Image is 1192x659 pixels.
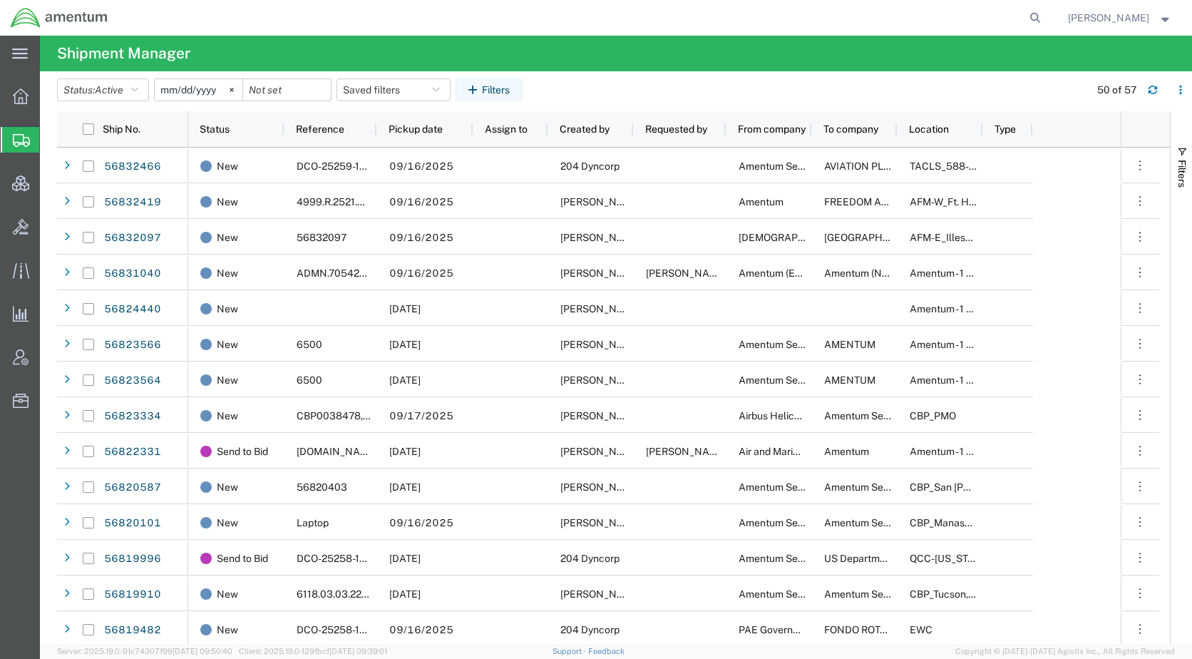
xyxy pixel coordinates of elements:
[103,227,162,250] a: 56832097
[389,374,421,386] span: 09/15/2025
[739,446,928,457] span: Air and Marine Operations Center (AMOC)
[217,505,238,541] span: New
[297,196,441,208] span: 4999.R.2521.BL.BH.01.CAVA.00
[217,541,268,576] span: Send to Bid
[824,588,929,600] span: Amentum Services, Inc
[995,123,1016,135] span: Type
[560,374,642,386] span: Quincy Gann
[824,517,929,528] span: Amentum Services, Inc
[57,647,232,655] span: Server: 2025.19.0-91c74307f99
[297,410,493,422] span: CBP0038478, CBP0039447, CBP0023218
[824,339,875,350] span: AMENTUM
[824,160,917,172] span: AVIATION PLUS INC
[824,196,972,208] span: FREEDOM AIR INDUSTRIES INC
[10,7,108,29] img: logo
[824,410,929,422] span: Amentum Services, Inc
[910,446,984,457] span: Amentum - 1 gcp
[955,645,1175,658] span: Copyright © [DATE]-[DATE] Agistix Inc., All Rights Reserved
[824,446,869,457] span: Amentum
[823,123,878,135] span: To company
[389,481,421,493] span: 09/15/2025
[217,398,238,434] span: New
[739,374,825,386] span: Amentum Services
[910,588,1072,600] span: CBP_Tucson, AZ_WTU
[217,184,238,220] span: New
[560,446,642,457] span: Cristina Shepherd
[57,36,190,71] h4: Shipment Manager
[910,267,986,279] span: Amentum - 1 com
[739,624,878,635] span: PAE Government Services, Inc.
[103,334,162,357] a: 56823566
[739,160,846,172] span: Amentum Services, Inc.
[103,441,162,464] a: 56822331
[910,303,986,315] span: Amentum - 1 com
[456,78,523,101] button: Filters
[217,291,238,327] span: New
[389,160,453,172] span: 09/16/2025
[1067,9,1173,26] button: [PERSON_NAME]
[389,339,421,350] span: 09/15/2025
[560,517,642,528] span: JONATHAN FLORY
[297,517,329,528] span: Laptop
[739,553,846,564] span: Amentum Services, Inc.
[739,232,875,243] span: US Army
[739,339,825,350] span: Amentum Services
[336,78,451,101] button: Saved filters
[1176,160,1188,188] span: Filters
[824,624,987,635] span: FONDO ROTATORIO DE LA POLICIA
[103,155,162,178] a: 56832466
[297,267,405,279] span: ADMN.705429.HRXXX
[588,647,625,655] a: Feedback
[95,84,123,96] span: Active
[646,446,727,457] span: Cristina Shepherd
[560,624,620,635] span: 204 Dyncorp
[389,267,453,279] span: 09/16/2025
[217,434,268,469] span: Send to Bid
[739,410,842,422] span: Airbus Helicopters, Inc
[1097,83,1136,98] div: 50 of 57
[297,481,347,493] span: 56820403
[217,469,238,505] span: New
[560,410,642,422] span: Steven Alcott
[57,78,149,101] button: Status:Active
[910,339,984,350] span: Amentum - 1 gcp
[389,196,453,208] span: 09/16/2025
[103,548,162,571] a: 56819996
[389,446,421,457] span: 09/18/2025
[389,232,453,243] span: 09/16/2025
[739,196,783,208] span: Amentum
[910,410,956,422] span: CBP_PMO
[560,160,620,172] span: 204 Dyncorp
[297,339,322,350] span: 6500
[103,512,162,535] a: 56820101
[389,624,453,635] span: 09/16/2025
[217,148,238,184] span: New
[217,255,238,291] span: New
[103,191,162,214] a: 56832419
[239,647,387,655] span: Client: 2025.19.0-129fbcf
[560,553,620,564] span: 204 Dyncorp
[103,619,162,642] a: 56819482
[297,232,346,243] span: 56832097
[485,123,528,135] span: Assign to
[389,410,453,422] span: 09/17/2025
[909,123,949,135] span: Location
[910,624,932,635] span: EWC
[739,267,853,279] span: Amentum (Early Careers)
[560,196,642,208] span: Ronald Pineda
[738,123,806,135] span: From company
[910,517,1086,528] span: CBP_Manassas, VA_NCR
[910,232,987,243] span: AFM-E_Illesheim
[103,405,162,428] a: 56823334
[103,476,162,499] a: 56820587
[297,588,424,600] span: 6118.03.03.2219.WTU.0000
[173,647,232,655] span: [DATE] 09:50:40
[824,374,875,386] span: AMENTUM
[389,517,453,528] span: 09/16/2025
[297,624,389,635] span: DCO-25258-168149
[910,553,989,564] span: QCC-Texas
[389,303,421,315] span: 09/15/2025
[824,232,926,243] span: BRITISH ARMY AIRFIELD
[824,553,948,564] span: US Department of Defense
[389,123,443,135] span: Pickup date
